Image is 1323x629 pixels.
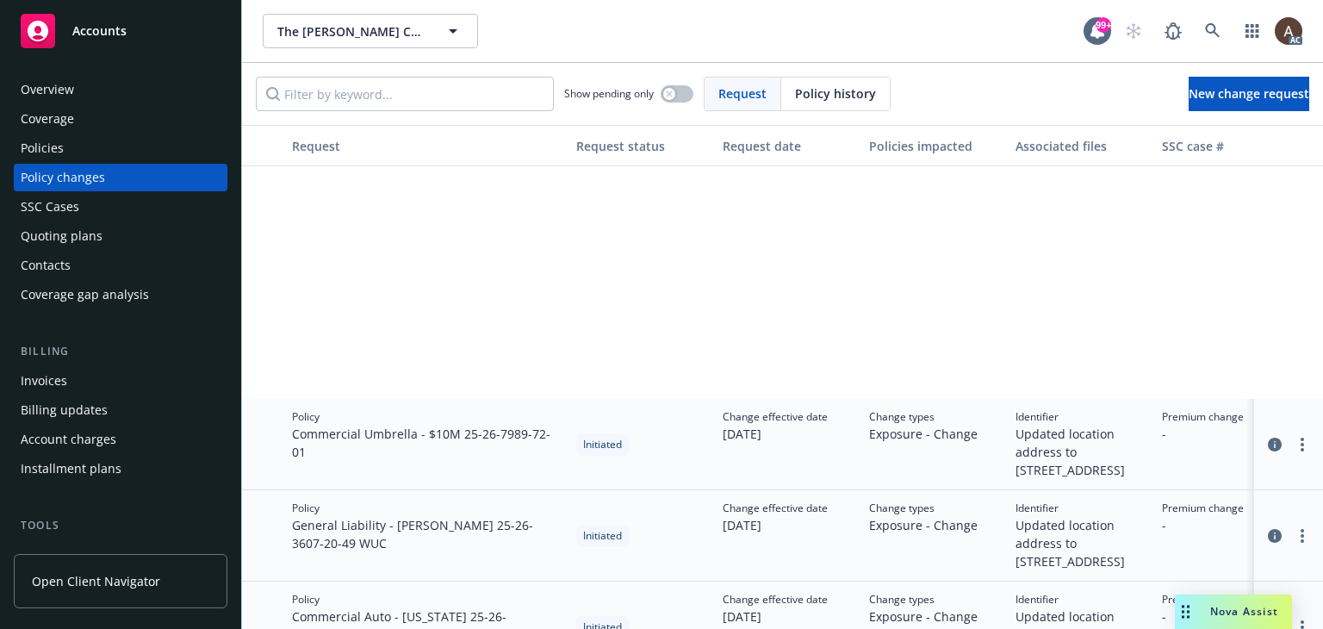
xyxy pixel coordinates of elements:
span: Identifier [1016,501,1148,516]
span: [DATE] [723,516,828,534]
span: Request [718,84,767,103]
div: Request status [576,137,709,155]
div: SSC Cases [21,193,79,221]
button: Nova Assist [1175,595,1292,629]
div: Request date [723,137,855,155]
span: Premium change [1162,409,1244,425]
div: Overview [21,76,74,103]
a: Account charges [14,426,227,453]
a: Coverage gap analysis [14,281,227,308]
div: Policies [21,134,64,162]
span: Change types [869,501,978,516]
a: more [1292,526,1313,546]
span: - [1162,425,1244,443]
div: Tools [14,517,227,534]
div: Coverage [21,105,74,133]
span: - [1162,607,1244,626]
span: - [1162,516,1244,534]
div: Quoting plans [21,222,102,250]
a: SSC Cases [14,193,227,221]
a: Policies [14,134,227,162]
span: Initiated [583,437,622,452]
span: Change types [869,409,978,425]
a: Coverage [14,105,227,133]
span: Change effective date [723,501,828,516]
button: The [PERSON_NAME] Company [263,14,478,48]
span: Premium change [1162,592,1244,607]
div: Invoices [21,367,67,395]
span: Accounts [72,24,127,38]
button: Associated files [1009,125,1155,166]
a: Invoices [14,367,227,395]
span: Open Client Navigator [32,572,160,590]
div: Drag to move [1175,595,1196,629]
a: Contacts [14,252,227,279]
span: Show pending only [564,86,654,101]
span: General Liability - [PERSON_NAME] 25-26 - 3607-20-49 WUC [292,516,562,552]
a: Accounts [14,7,227,55]
a: Overview [14,76,227,103]
button: Request status [569,125,716,166]
span: Nova Assist [1210,604,1278,619]
span: Exposure - Change [869,516,978,534]
span: Policy [292,409,562,425]
span: Premium change [1162,501,1244,516]
a: Report a Bug [1156,14,1190,48]
span: Change types [869,592,978,607]
a: more [1292,434,1313,455]
a: Search [1196,14,1230,48]
button: Policies impacted [862,125,1009,166]
a: Quoting plans [14,222,227,250]
span: Updated location address to [STREET_ADDRESS] [1016,425,1148,479]
a: Switch app [1235,14,1270,48]
div: Toggle Row Expanded [242,399,285,490]
div: 99+ [1096,17,1111,33]
span: Commercial Umbrella - $10M 25-26 - 7989-72-01 [292,425,562,461]
div: Billing [14,343,227,360]
a: circleInformation [1264,526,1285,546]
div: Coverage gap analysis [21,281,149,308]
span: Policy [292,592,562,607]
a: Policy changes [14,164,227,191]
button: Request date [716,125,862,166]
span: Policy [292,501,562,516]
span: Identifier [1016,592,1148,607]
div: Toggle Row Expanded [242,490,285,582]
span: Identifier [1016,409,1148,425]
span: New change request [1189,85,1309,102]
div: Request [292,137,562,155]
span: Policy history [795,84,876,103]
div: Account charges [21,426,116,453]
span: Initiated [583,528,622,544]
button: Request [285,125,569,166]
span: Change effective date [723,592,828,607]
div: Installment plans [21,455,121,483]
a: circleInformation [1264,434,1285,455]
div: Contacts [21,252,71,279]
span: Updated location address to [STREET_ADDRESS] [1016,516,1148,570]
div: Policies impacted [869,137,1002,155]
div: Associated files [1016,137,1148,155]
span: Exposure - Change [869,425,978,443]
a: Start snowing [1116,14,1151,48]
div: Policy changes [21,164,105,191]
img: photo [1275,17,1302,45]
span: Exposure - Change [869,607,978,626]
a: New change request [1189,77,1309,111]
span: [DATE] [723,425,828,443]
input: Filter by keyword... [256,77,554,111]
div: Billing updates [21,396,108,424]
div: SSC case # [1162,137,1277,155]
a: Billing updates [14,396,227,424]
span: [DATE] [723,607,828,626]
a: Installment plans [14,455,227,483]
span: Change effective date [723,409,828,425]
button: SSC case # [1155,125,1284,166]
span: The [PERSON_NAME] Company [277,22,426,40]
